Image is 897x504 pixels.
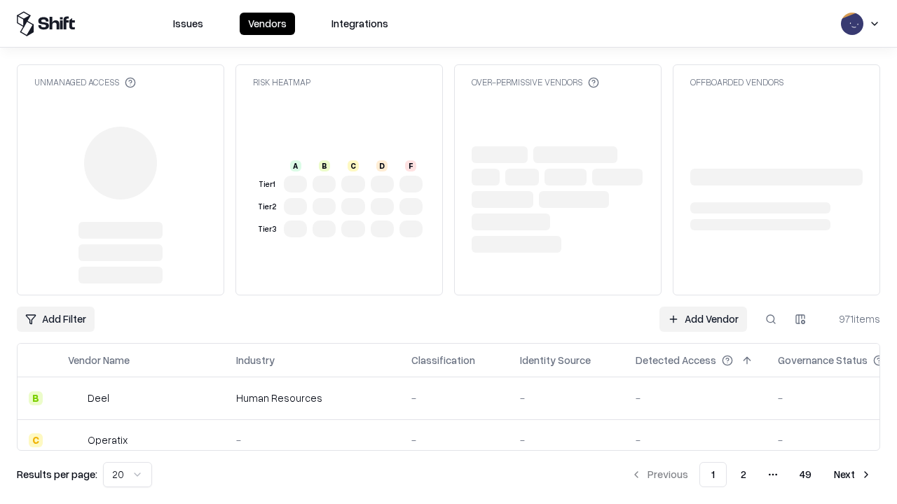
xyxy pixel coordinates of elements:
div: Detected Access [636,353,716,367]
button: Issues [165,13,212,35]
div: - [411,433,498,447]
div: - [236,433,389,447]
div: 971 items [824,311,880,326]
div: Risk Heatmap [253,76,310,88]
div: C [348,160,359,171]
div: F [405,160,416,171]
div: - [520,433,613,447]
div: Governance Status [778,353,868,367]
a: Add Vendor [659,307,747,332]
div: Unmanaged Access [34,76,136,88]
div: - [520,391,613,405]
div: Industry [236,353,275,367]
div: A [290,160,301,171]
div: Identity Source [520,353,591,367]
div: Vendor Name [68,353,130,367]
div: Over-Permissive Vendors [472,76,599,88]
div: B [319,160,330,171]
div: C [29,433,43,447]
div: Deel [88,391,109,405]
button: Add Filter [17,307,95,332]
div: Operatix [88,433,128,447]
button: 2 [730,462,758,487]
div: Offboarded Vendors [690,76,783,88]
button: 49 [788,462,823,487]
img: Operatix [68,433,82,447]
div: Tier 1 [256,178,278,190]
div: Tier 3 [256,223,278,235]
div: - [636,433,755,447]
nav: pagination [622,462,880,487]
div: Tier 2 [256,201,278,213]
div: D [376,160,388,171]
div: Human Resources [236,391,389,405]
img: Deel [68,391,82,405]
div: - [411,391,498,405]
button: Next [826,462,880,487]
button: 1 [699,462,727,487]
p: Results per page: [17,467,97,482]
div: - [636,391,755,405]
div: Classification [411,353,475,367]
div: B [29,391,43,405]
button: Vendors [240,13,295,35]
button: Integrations [323,13,397,35]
